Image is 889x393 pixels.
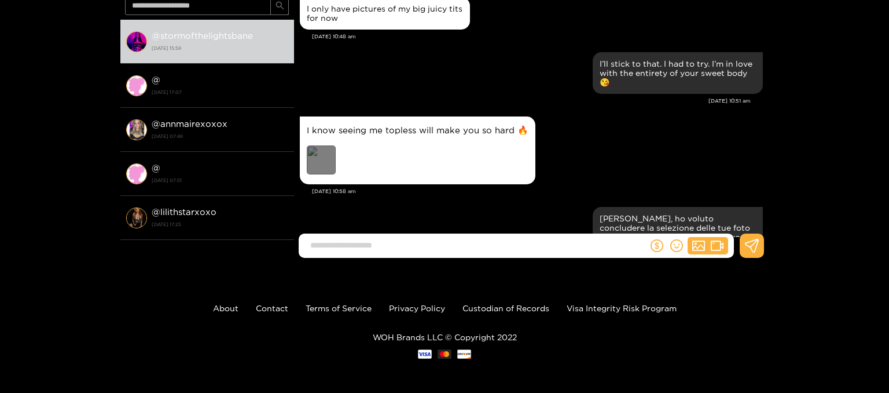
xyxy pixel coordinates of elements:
span: video-camera [711,239,723,252]
img: conversation [126,119,147,140]
button: picturevideo-camera [688,237,728,254]
div: [DATE] 10:58 am [312,187,763,195]
a: Contact [256,304,288,312]
strong: @ [152,163,160,173]
div: I only have pictures of my big juicy tits for now [307,4,463,23]
strong: @ stormofthelightsbane [152,31,253,41]
strong: @ [152,75,160,85]
strong: @ lilithstarxoxo [152,207,216,217]
div: Aug. 15, 10:58 am [300,117,535,184]
a: Custodian of Records [462,304,549,312]
strong: [DATE] 07:48 [152,131,288,141]
strong: [DATE] 15:58 [152,43,288,53]
span: picture [692,239,705,252]
button: dollar [648,237,666,254]
a: Privacy Policy [389,304,445,312]
img: conversation [126,75,147,96]
div: Aug. 15, 10:51 am [593,52,763,94]
div: I’ll stick to that. I had to try. I’m in love with the entirety of your sweet body 😘 [600,59,756,87]
div: [DATE] 10:48 am [312,32,763,41]
div: Sep. 13, 3:58 pm [593,207,763,379]
strong: [DATE] 07:51 [152,175,288,185]
span: search [275,1,284,11]
a: About [213,304,238,312]
span: smile [670,239,683,252]
span: dollar [651,239,663,252]
strong: @ annmairexoxox [152,119,227,129]
strong: [DATE] 17:07 [152,87,288,97]
img: conversation [126,208,147,228]
strong: [DATE] 17:25 [152,219,288,230]
a: Visa Integrity Risk Program [567,304,677,312]
div: [DATE] 10:51 am [300,97,751,105]
div: [PERSON_NAME], ho voluto concludere la selezione delle tue foto che da un annetto tutto non avevo... [600,214,756,372]
p: I know seeing me topless will make you so hard 🔥 [307,123,528,137]
img: conversation [126,163,147,184]
img: conversation [126,31,147,52]
a: Terms of Service [306,304,372,312]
